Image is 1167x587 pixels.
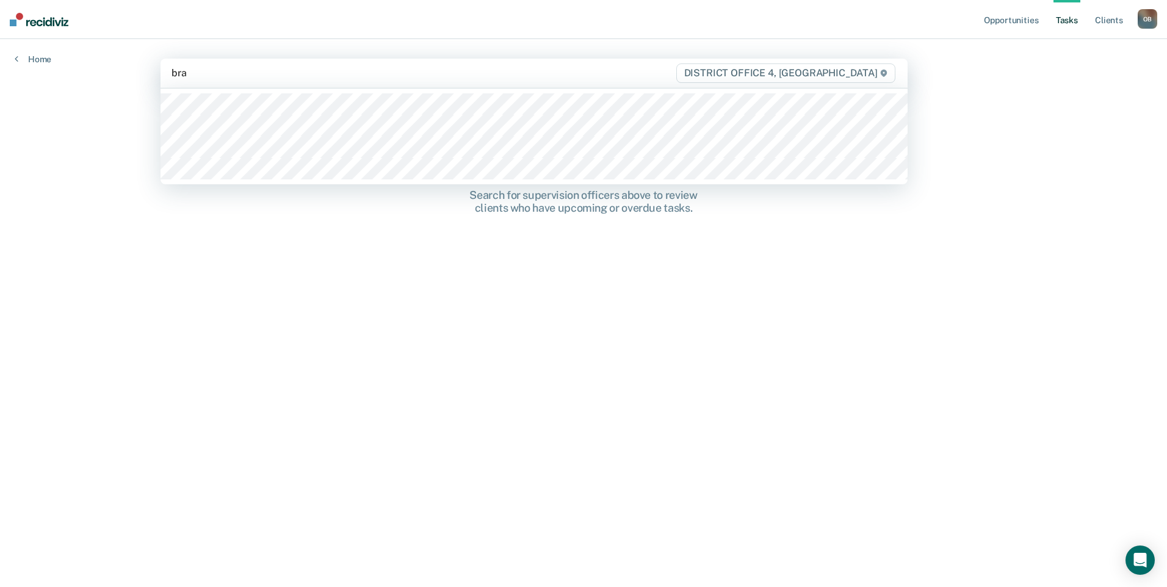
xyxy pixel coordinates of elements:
[10,13,68,26] img: Recidiviz
[676,63,895,83] span: DISTRICT OFFICE 4, [GEOGRAPHIC_DATA]
[1138,9,1157,29] button: OB
[15,54,51,65] a: Home
[388,189,779,215] div: Search for supervision officers above to review clients who have upcoming or overdue tasks.
[1125,546,1155,575] div: Open Intercom Messenger
[1138,9,1157,29] div: O B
